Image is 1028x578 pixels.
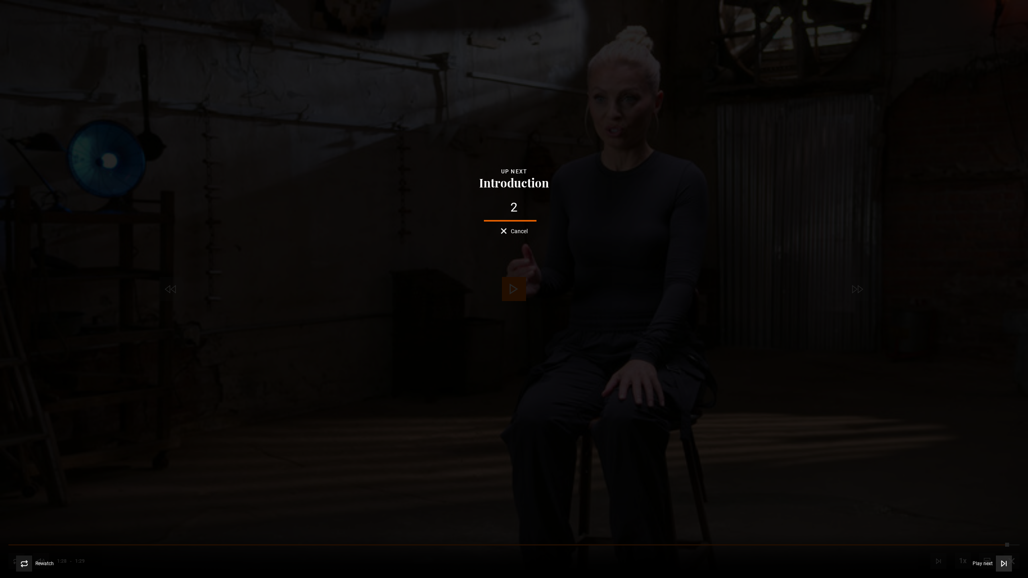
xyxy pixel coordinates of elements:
[511,228,528,234] span: Cancel
[477,201,551,214] div: 2
[501,228,528,234] button: Cancel
[973,556,1012,572] button: Play next
[35,561,54,566] span: Rewatch
[973,561,993,566] span: Play next
[477,167,551,176] div: Up next
[16,556,54,572] button: Rewatch
[477,176,551,189] button: Introduction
